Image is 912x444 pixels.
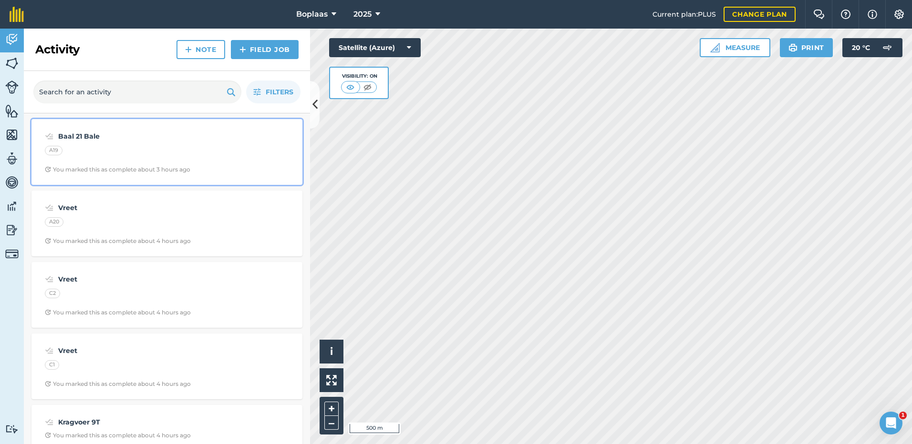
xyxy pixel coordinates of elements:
img: Clock with arrow pointing clockwise [45,381,51,387]
img: Ruler icon [710,43,720,52]
img: A question mark icon [840,10,851,19]
a: Baal 21 BaleA19Clock with arrow pointing clockwiseYou marked this as complete about 3 hours ago [37,125,297,179]
a: Note [176,40,225,59]
strong: Vreet [58,202,209,213]
img: svg+xml;base64,PHN2ZyB4bWxucz0iaHR0cDovL3d3dy53My5vcmcvMjAwMC9zdmciIHdpZHRoPSIxOSIgaGVpZ2h0PSIyNC... [227,86,236,98]
img: svg+xml;base64,PD94bWwgdmVyc2lvbj0iMS4wIiBlbmNvZGluZz0idXRmLTgiPz4KPCEtLSBHZW5lcmF0b3I6IEFkb2JlIE... [5,223,19,237]
img: Clock with arrow pointing clockwise [45,238,51,244]
div: C1 [45,360,59,370]
div: You marked this as complete about 4 hours ago [45,237,191,245]
button: + [324,402,339,416]
span: i [330,345,333,357]
img: Clock with arrow pointing clockwise [45,309,51,315]
img: svg+xml;base64,PHN2ZyB4bWxucz0iaHR0cDovL3d3dy53My5vcmcvMjAwMC9zdmciIHdpZHRoPSIxNCIgaGVpZ2h0PSIyNC... [239,44,246,55]
img: svg+xml;base64,PHN2ZyB4bWxucz0iaHR0cDovL3d3dy53My5vcmcvMjAwMC9zdmciIHdpZHRoPSI1MCIgaGVpZ2h0PSI0MC... [362,82,373,92]
div: C2 [45,289,60,298]
img: svg+xml;base64,PHN2ZyB4bWxucz0iaHR0cDovL3d3dy53My5vcmcvMjAwMC9zdmciIHdpZHRoPSI1NiIgaGVpZ2h0PSI2MC... [5,104,19,118]
button: Satellite (Azure) [329,38,421,57]
div: A19 [45,146,62,155]
div: Visibility: On [341,72,377,80]
div: You marked this as complete about 4 hours ago [45,432,191,439]
iframe: Intercom live chat [880,412,902,434]
img: svg+xml;base64,PD94bWwgdmVyc2lvbj0iMS4wIiBlbmNvZGluZz0idXRmLTgiPz4KPCEtLSBHZW5lcmF0b3I6IEFkb2JlIE... [45,202,54,213]
img: svg+xml;base64,PD94bWwgdmVyc2lvbj0iMS4wIiBlbmNvZGluZz0idXRmLTgiPz4KPCEtLSBHZW5lcmF0b3I6IEFkb2JlIE... [45,416,54,428]
span: 20 ° C [852,38,870,57]
img: Four arrows, one pointing top left, one top right, one bottom right and the last bottom left [326,375,337,385]
img: svg+xml;base64,PD94bWwgdmVyc2lvbj0iMS4wIiBlbmNvZGluZz0idXRmLTgiPz4KPCEtLSBHZW5lcmF0b3I6IEFkb2JlIE... [5,151,19,166]
a: Field Job [231,40,299,59]
h2: Activity [35,42,80,57]
a: VreetA20Clock with arrow pointing clockwiseYou marked this as complete about 4 hours ago [37,196,297,251]
img: Clock with arrow pointing clockwise [45,432,51,438]
img: Clock with arrow pointing clockwise [45,166,51,172]
button: i [320,340,343,363]
span: Boplaas [296,9,328,20]
img: svg+xml;base64,PD94bWwgdmVyc2lvbj0iMS4wIiBlbmNvZGluZz0idXRmLTgiPz4KPCEtLSBHZW5lcmF0b3I6IEFkb2JlIE... [5,199,19,213]
img: svg+xml;base64,PHN2ZyB4bWxucz0iaHR0cDovL3d3dy53My5vcmcvMjAwMC9zdmciIHdpZHRoPSIxNCIgaGVpZ2h0PSIyNC... [185,44,192,55]
div: You marked this as complete about 4 hours ago [45,380,191,388]
a: Change plan [724,7,796,22]
img: svg+xml;base64,PD94bWwgdmVyc2lvbj0iMS4wIiBlbmNvZGluZz0idXRmLTgiPz4KPCEtLSBHZW5lcmF0b3I6IEFkb2JlIE... [45,273,54,285]
img: svg+xml;base64,PD94bWwgdmVyc2lvbj0iMS4wIiBlbmNvZGluZz0idXRmLTgiPz4KPCEtLSBHZW5lcmF0b3I6IEFkb2JlIE... [5,175,19,190]
img: svg+xml;base64,PD94bWwgdmVyc2lvbj0iMS4wIiBlbmNvZGluZz0idXRmLTgiPz4KPCEtLSBHZW5lcmF0b3I6IEFkb2JlIE... [5,81,19,94]
button: Measure [700,38,770,57]
img: svg+xml;base64,PHN2ZyB4bWxucz0iaHR0cDovL3d3dy53My5vcmcvMjAwMC9zdmciIHdpZHRoPSIxOSIgaGVpZ2h0PSIyNC... [788,42,798,53]
span: Current plan : PLUS [653,9,716,20]
strong: Vreet [58,274,209,284]
img: svg+xml;base64,PHN2ZyB4bWxucz0iaHR0cDovL3d3dy53My5vcmcvMjAwMC9zdmciIHdpZHRoPSI1MCIgaGVpZ2h0PSI0MC... [344,82,356,92]
div: A20 [45,217,63,227]
strong: Baal 21 Bale [58,131,209,141]
button: – [324,416,339,430]
span: 2025 [353,9,372,20]
button: Filters [246,81,301,103]
img: svg+xml;base64,PHN2ZyB4bWxucz0iaHR0cDovL3d3dy53My5vcmcvMjAwMC9zdmciIHdpZHRoPSI1NiIgaGVpZ2h0PSI2MC... [5,128,19,142]
img: A cog icon [893,10,905,19]
span: Filters [266,87,293,97]
strong: Vreet [58,345,209,356]
img: svg+xml;base64,PD94bWwgdmVyc2lvbj0iMS4wIiBlbmNvZGluZz0idXRmLTgiPz4KPCEtLSBHZW5lcmF0b3I6IEFkb2JlIE... [45,131,54,142]
span: 1 [899,412,907,419]
img: svg+xml;base64,PHN2ZyB4bWxucz0iaHR0cDovL3d3dy53My5vcmcvMjAwMC9zdmciIHdpZHRoPSIxNyIgaGVpZ2h0PSIxNy... [868,9,877,20]
img: svg+xml;base64,PD94bWwgdmVyc2lvbj0iMS4wIiBlbmNvZGluZz0idXRmLTgiPz4KPCEtLSBHZW5lcmF0b3I6IEFkb2JlIE... [5,32,19,47]
strong: Kragvoer 9T [58,417,209,427]
button: Print [780,38,833,57]
div: You marked this as complete about 4 hours ago [45,309,191,316]
img: svg+xml;base64,PD94bWwgdmVyc2lvbj0iMS4wIiBlbmNvZGluZz0idXRmLTgiPz4KPCEtLSBHZW5lcmF0b3I6IEFkb2JlIE... [45,345,54,356]
img: fieldmargin Logo [10,7,24,22]
img: Two speech bubbles overlapping with the left bubble in the forefront [813,10,825,19]
img: svg+xml;base64,PD94bWwgdmVyc2lvbj0iMS4wIiBlbmNvZGluZz0idXRmLTgiPz4KPCEtLSBHZW5lcmF0b3I6IEFkb2JlIE... [5,247,19,261]
div: You marked this as complete about 3 hours ago [45,166,190,173]
img: svg+xml;base64,PD94bWwgdmVyc2lvbj0iMS4wIiBlbmNvZGluZz0idXRmLTgiPz4KPCEtLSBHZW5lcmF0b3I6IEFkb2JlIE... [878,38,897,57]
button: 20 °C [842,38,902,57]
input: Search for an activity [33,81,241,103]
a: VreetC2Clock with arrow pointing clockwiseYou marked this as complete about 4 hours ago [37,268,297,322]
a: VreetC1Clock with arrow pointing clockwiseYou marked this as complete about 4 hours ago [37,339,297,394]
img: svg+xml;base64,PD94bWwgdmVyc2lvbj0iMS4wIiBlbmNvZGluZz0idXRmLTgiPz4KPCEtLSBHZW5lcmF0b3I6IEFkb2JlIE... [5,424,19,434]
img: svg+xml;base64,PHN2ZyB4bWxucz0iaHR0cDovL3d3dy53My5vcmcvMjAwMC9zdmciIHdpZHRoPSI1NiIgaGVpZ2h0PSI2MC... [5,56,19,71]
